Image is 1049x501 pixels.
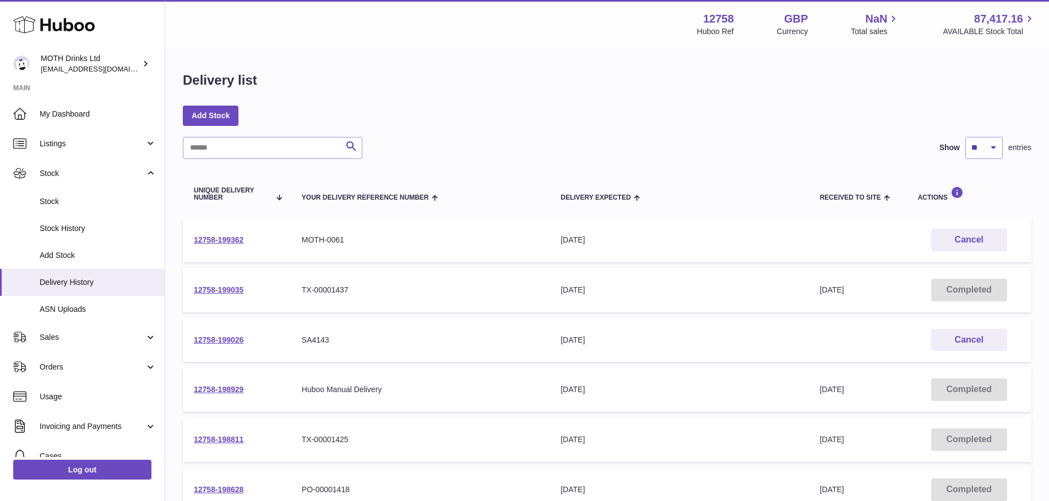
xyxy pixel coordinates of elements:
span: Total sales [851,26,900,37]
div: [DATE] [561,434,797,445]
div: Actions [918,186,1020,201]
span: [DATE] [820,385,844,394]
span: My Dashboard [40,109,156,119]
div: MOTH-0061 [302,235,539,245]
div: Currency [777,26,808,37]
a: 12758-198628 [194,485,243,494]
span: Delivery Expected [561,194,631,201]
span: Add Stock [40,250,156,261]
h1: Delivery list [183,71,257,89]
span: 87,417.16 [974,12,1023,26]
div: TX-00001425 [302,434,539,445]
a: 12758-198929 [194,385,243,394]
a: Add Stock [183,106,238,125]
div: [DATE] [561,335,797,345]
button: Cancel [931,229,1007,251]
span: Orders [40,362,145,372]
a: 12758-199362 [194,235,243,244]
span: Unique Delivery Number [194,187,270,201]
span: AVAILABLE Stock Total [943,26,1036,37]
div: [DATE] [561,384,797,395]
div: SA4143 [302,335,539,345]
span: [DATE] [820,285,844,294]
a: 12758-198811 [194,435,243,444]
a: 12758-199026 [194,335,243,344]
span: Received to Site [820,194,881,201]
div: [DATE] [561,285,797,295]
span: ASN Uploads [40,304,156,315]
a: NaN Total sales [851,12,900,37]
span: [DATE] [820,485,844,494]
img: orders@mothdrinks.com [13,56,30,72]
a: 12758-199035 [194,285,243,294]
a: Log out [13,460,151,480]
strong: 12758 [703,12,734,26]
div: PO-00001418 [302,485,539,495]
strong: GBP [784,12,808,26]
span: [DATE] [820,435,844,444]
span: Stock History [40,223,156,234]
button: Cancel [931,329,1007,351]
div: [DATE] [561,235,797,245]
span: Cases [40,451,156,461]
span: Your Delivery Reference Number [302,194,429,201]
span: Usage [40,392,156,402]
div: Huboo Ref [697,26,734,37]
span: [EMAIL_ADDRESS][DOMAIN_NAME] [41,64,162,73]
span: Listings [40,139,145,149]
span: entries [1008,142,1031,153]
span: Stock [40,196,156,207]
div: [DATE] [561,485,797,495]
span: Invoicing and Payments [40,421,145,432]
a: 87,417.16 AVAILABLE Stock Total [943,12,1036,37]
span: Stock [40,168,145,179]
div: MOTH Drinks Ltd [41,53,140,74]
span: NaN [865,12,887,26]
div: Huboo Manual Delivery [302,384,539,395]
label: Show [939,142,960,153]
div: TX-00001437 [302,285,539,295]
span: Delivery History [40,277,156,288]
span: Sales [40,332,145,343]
